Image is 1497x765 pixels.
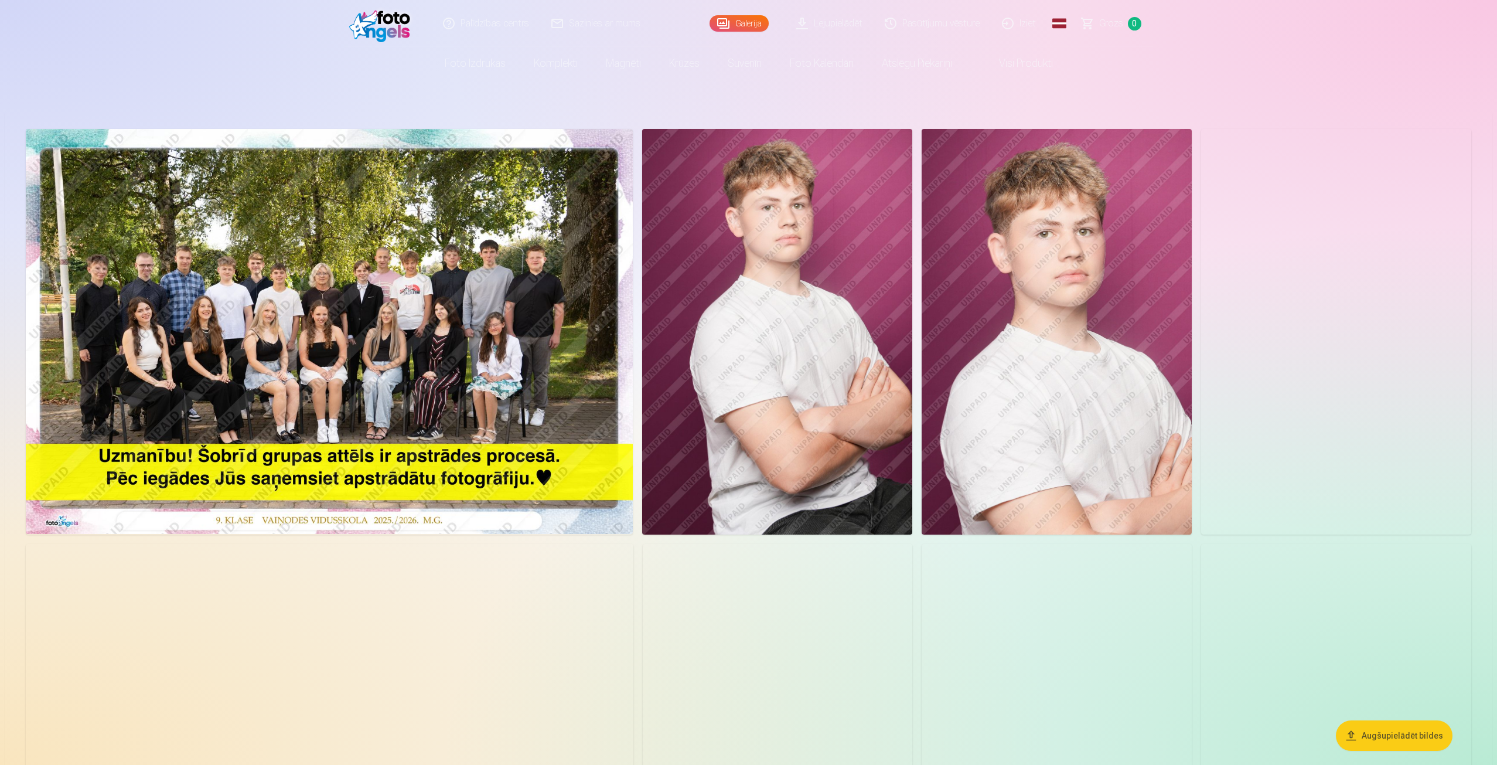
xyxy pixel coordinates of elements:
[966,47,1067,80] a: Visi produkti
[1336,720,1452,751] button: Augšupielādēt bildes
[1099,16,1123,30] span: Grozs
[431,47,520,80] a: Foto izdrukas
[520,47,592,80] a: Komplekti
[349,5,417,42] img: /fa1
[592,47,655,80] a: Magnēti
[655,47,714,80] a: Krūzes
[1128,17,1141,30] span: 0
[710,15,769,32] a: Galerija
[714,47,776,80] a: Suvenīri
[776,47,868,80] a: Foto kalendāri
[868,47,966,80] a: Atslēgu piekariņi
